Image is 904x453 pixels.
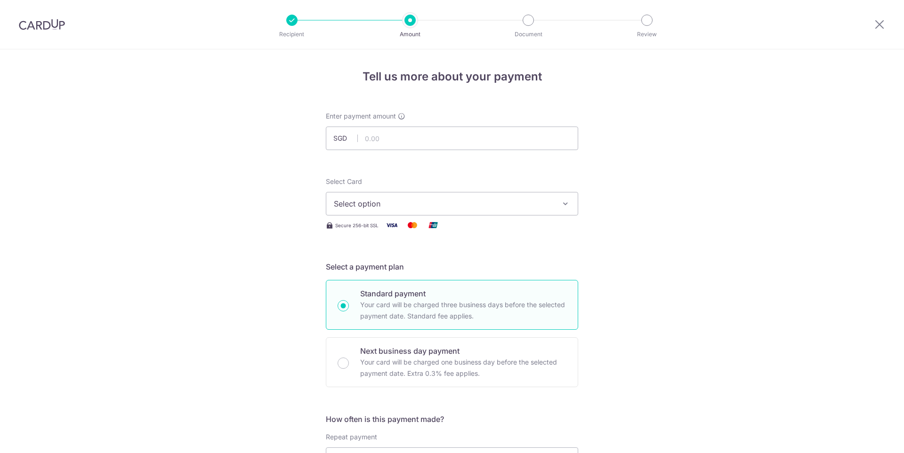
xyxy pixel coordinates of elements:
button: Select option [326,192,578,215]
label: Repeat payment [326,432,377,442]
p: Next business day payment [360,345,566,357]
img: Union Pay [424,219,443,231]
p: Your card will be charged one business day before the selected payment date. Extra 0.3% fee applies. [360,357,566,379]
h5: How often is this payment made? [326,413,578,425]
span: Select option [334,198,553,209]
input: 0.00 [326,127,578,150]
p: Document [493,30,563,39]
span: Secure 256-bit SSL [335,222,379,229]
h4: Tell us more about your payment [326,68,578,85]
img: Mastercard [403,219,422,231]
p: Recipient [257,30,327,39]
span: SGD [333,134,358,143]
h5: Select a payment plan [326,261,578,272]
img: Visa [382,219,401,231]
img: CardUp [19,19,65,30]
p: Review [612,30,682,39]
p: Your card will be charged three business days before the selected payment date. Standard fee appl... [360,299,566,322]
p: Standard payment [360,288,566,299]
p: Amount [375,30,445,39]
span: translation missing: en.payables.payment_networks.credit_card.summary.labels.select_card [326,177,362,185]
iframe: Opens a widget where you can find more information [844,425,895,448]
span: Enter payment amount [326,111,396,121]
